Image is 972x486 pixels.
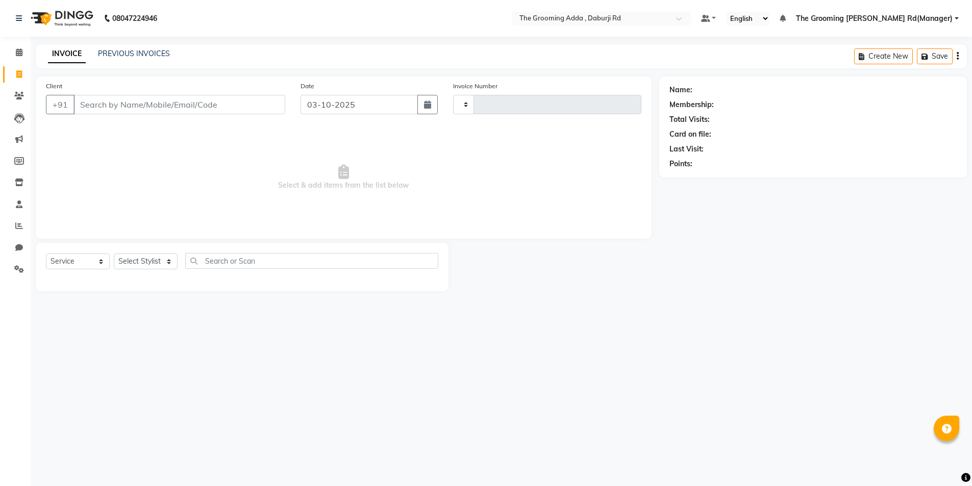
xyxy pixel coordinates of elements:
input: Search by Name/Mobile/Email/Code [73,95,285,114]
a: PREVIOUS INVOICES [98,49,170,58]
button: +91 [46,95,74,114]
div: Card on file: [669,129,711,140]
div: Name: [669,85,692,95]
input: Search or Scan [185,253,438,269]
img: logo [26,4,96,33]
button: Save [917,48,953,64]
label: Client [46,82,62,91]
span: Select & add items from the list below [46,126,641,228]
button: Create New [854,48,913,64]
iframe: chat widget [929,445,962,476]
label: Date [301,82,314,91]
label: Invoice Number [453,82,497,91]
span: The Grooming [PERSON_NAME] Rd(Manager) [796,13,953,24]
div: Points: [669,159,692,169]
div: Membership: [669,99,714,110]
b: 08047224946 [112,4,157,33]
a: INVOICE [48,45,86,63]
div: Total Visits: [669,114,710,125]
div: Last Visit: [669,144,704,155]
